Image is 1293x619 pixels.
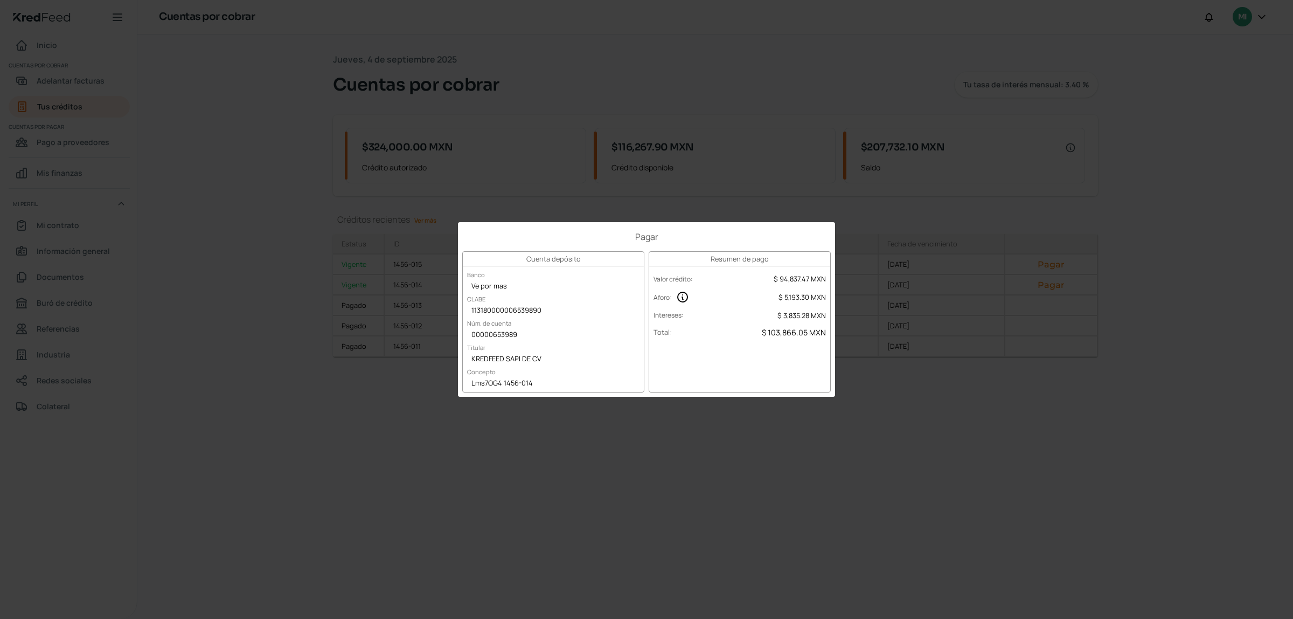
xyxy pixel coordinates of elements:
[774,274,826,284] span: $ 94,837.47 MXN
[649,252,830,266] h3: Resumen de pago
[462,231,831,243] h1: Pagar
[463,363,500,380] label: Concepto
[463,266,489,283] label: Banco
[654,311,684,320] label: Intereses :
[463,352,644,368] div: KREDFEED SAPI DE CV
[778,292,826,302] span: $ 5,193.30 MXN
[463,315,516,332] label: Núm. de cuenta
[463,303,644,319] div: 113180000006539890
[762,327,826,338] span: $ 103,866.05 MXN
[654,274,693,284] label: Valor crédito :
[463,339,490,356] label: Titular
[463,327,644,343] div: 00000653989
[463,279,644,295] div: Ve por mas
[463,291,490,307] label: CLABE
[463,376,644,392] div: Lms7OG4 1456-014
[463,252,644,266] h3: Cuenta depósito
[654,327,672,337] label: Total :
[654,293,672,302] label: Aforo :
[777,311,826,320] span: $ 3,835.28 MXN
